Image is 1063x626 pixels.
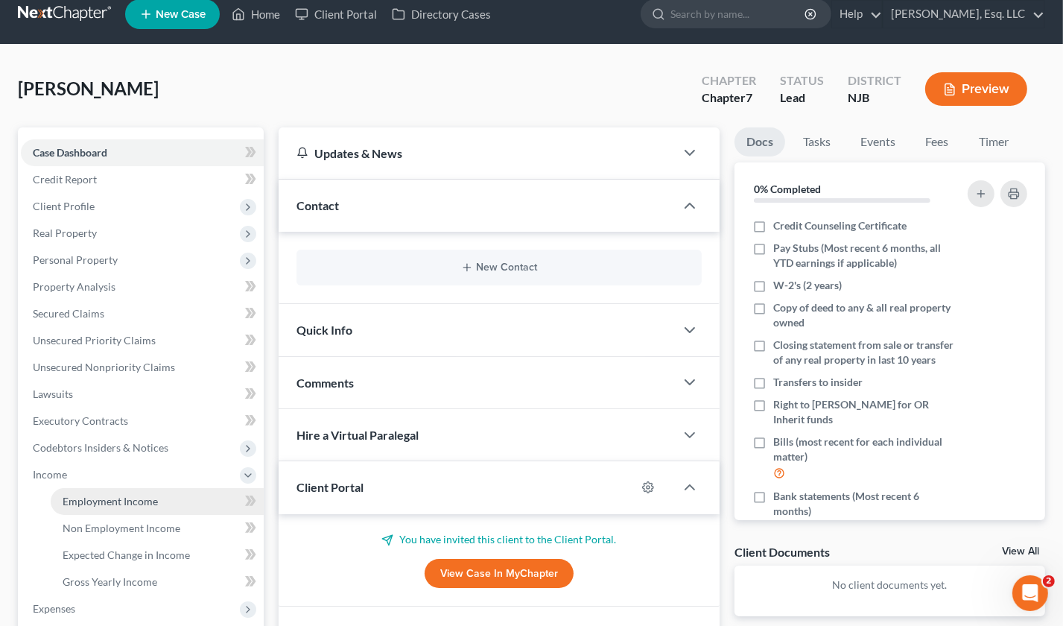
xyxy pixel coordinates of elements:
div: NJB [848,89,901,107]
a: Lawsuits [21,381,264,408]
a: Directory Cases [384,1,498,28]
a: Executory Contracts [21,408,264,434]
span: Employment Income [63,495,158,508]
a: Fees [913,127,961,156]
span: Lawsuits [33,388,73,400]
div: Lead [780,89,824,107]
a: View Case in MyChapter [425,559,574,589]
span: Secured Claims [33,307,104,320]
a: Unsecured Priority Claims [21,327,264,354]
span: Unsecured Priority Claims [33,334,156,347]
a: Property Analysis [21,274,264,300]
button: Preview [925,72,1027,106]
div: District [848,72,901,89]
span: Codebtors Insiders & Notices [33,441,168,454]
span: Bank statements (Most recent 6 months) [773,489,955,519]
a: View All [1002,546,1039,557]
a: Docs [734,127,785,156]
span: Pay Stubs (Most recent 6 months, all YTD earnings if applicable) [773,241,955,271]
div: Client Documents [734,544,830,560]
button: New Contact [308,262,690,274]
p: No client documents yet. [746,578,1033,592]
span: Non Employment Income [63,522,180,534]
div: Chapter [702,89,756,107]
span: Comments [296,376,354,390]
a: Home [224,1,288,28]
iframe: Intercom live chat [1012,575,1048,611]
span: Contact [296,198,339,212]
span: Expenses [33,602,75,615]
a: Gross Yearly Income [51,569,264,595]
span: Credit Report [33,173,97,186]
a: [PERSON_NAME], Esq. LLC [883,1,1044,28]
a: Timer [967,127,1021,156]
span: Copy of deed to any & all real property owned [773,300,955,330]
a: Expected Change in Income [51,542,264,569]
span: Right to [PERSON_NAME] for OR Inherit funds [773,397,955,427]
span: Real Property [33,227,97,239]
a: Non Employment Income [51,515,264,542]
span: New Case [156,9,206,20]
span: Quick Info [296,323,352,337]
span: Income [33,468,67,481]
span: Property Analysis [33,280,115,293]
p: You have invited this client to the Client Portal. [296,532,702,547]
a: Credit Report [21,166,264,193]
span: Expected Change in Income [63,548,190,561]
span: Hire a Virtual Paralegal [296,428,419,442]
span: Personal Property [33,253,118,266]
a: Help [832,1,882,28]
a: Secured Claims [21,300,264,327]
span: Client Profile [33,200,95,212]
a: Tasks [791,127,843,156]
span: 7 [746,90,752,104]
span: Transfers to insider [773,375,863,390]
span: Client Portal [296,480,364,494]
div: Status [780,72,824,89]
span: W-2's (2 years) [773,278,842,293]
span: Case Dashboard [33,146,107,159]
span: 2 [1043,575,1055,587]
div: Chapter [702,72,756,89]
span: Bills (most recent for each individual matter) [773,434,955,464]
span: Gross Yearly Income [63,575,157,588]
span: Executory Contracts [33,414,128,427]
a: Client Portal [288,1,384,28]
span: [PERSON_NAME] [18,78,159,99]
span: Closing statement from sale or transfer of any real property in last 10 years [773,338,955,367]
a: Case Dashboard [21,139,264,166]
span: Credit Counseling Certificate [773,218,907,233]
a: Unsecured Nonpriority Claims [21,354,264,381]
div: Updates & News [296,145,657,161]
a: Employment Income [51,488,264,515]
a: Events [848,127,907,156]
strong: 0% Completed [754,183,821,195]
span: Unsecured Nonpriority Claims [33,361,175,373]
